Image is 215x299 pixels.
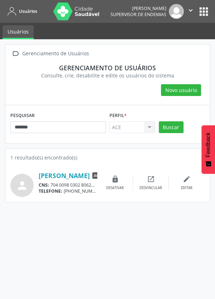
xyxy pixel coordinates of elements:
[169,4,184,19] img: img
[201,125,215,174] button: Feedback - Mostrar pesquisa
[39,182,97,188] div: 704 0098 0302 8062 088.511.116-85
[111,5,166,11] div: [PERSON_NAME]
[3,25,34,39] a: Usuários
[159,121,184,133] button: Buscar
[92,172,102,179] span: ACE
[39,172,90,179] a: [PERSON_NAME]
[19,8,37,14] span: Usuários
[10,49,21,59] i: 
[183,175,191,183] i: edit
[187,6,195,14] i: 
[5,5,37,17] a: Usuários
[21,49,90,59] div: Gerenciamento de Usuários
[39,188,97,194] div: [PHONE_NUMBER]
[197,5,210,18] button: apps
[181,186,192,191] div: Editar
[39,188,62,194] span: TELEFONE:
[111,175,119,183] i: lock
[10,154,205,161] div: 1 resultado(s) encontrado(s)
[161,84,201,96] button: Novo usuário
[147,175,155,183] i: open_in_new
[111,11,166,17] span: Supervisor de Endemias
[96,182,106,188] span: CPF:
[10,49,90,59] a:  Gerenciamento de Usuários
[10,110,35,121] label: PESQUISAR
[205,132,211,157] span: Feedback
[140,186,162,191] div: Desvincular
[39,182,49,188] span: CNS:
[15,64,200,72] div: Gerenciamento de usuários
[165,86,197,94] span: Novo usuário
[16,179,29,192] i: person
[15,72,200,79] div: Consulte, crie, desabilite e edite os usuários do sistema
[109,110,127,121] label: Perfil
[106,186,124,191] div: Desativar
[184,4,197,19] button: 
